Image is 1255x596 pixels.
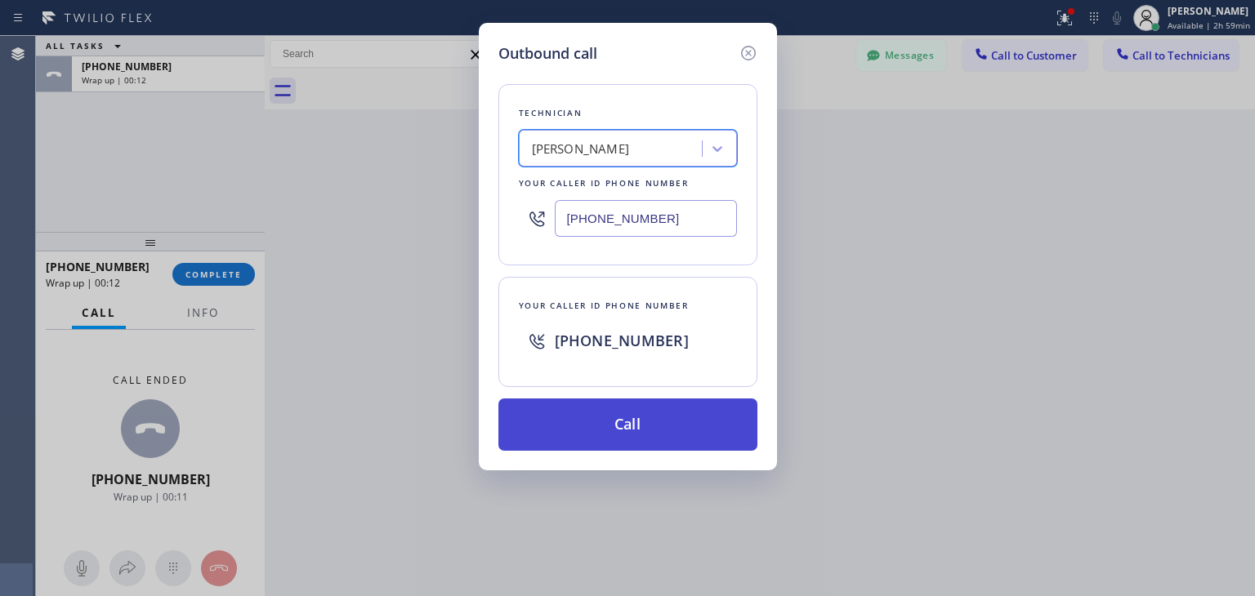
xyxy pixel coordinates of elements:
[498,42,597,64] h5: Outbound call
[555,331,689,350] span: [PHONE_NUMBER]
[519,297,737,314] div: Your caller id phone number
[532,140,630,158] div: [PERSON_NAME]
[498,398,757,451] button: Call
[519,175,737,192] div: Your caller id phone number
[519,105,737,122] div: Technician
[555,200,737,237] input: (123) 456-7890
